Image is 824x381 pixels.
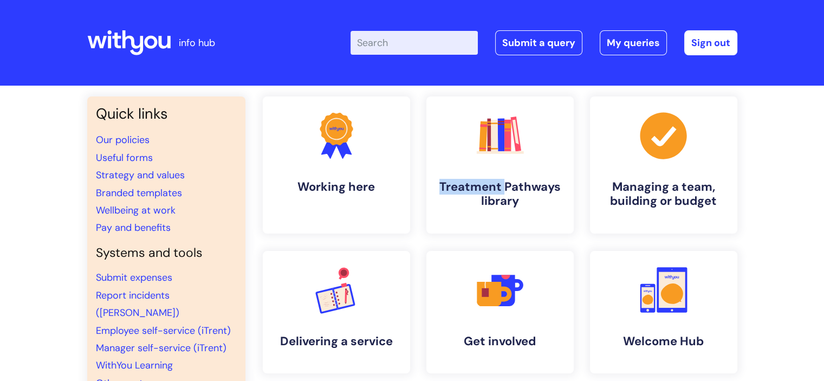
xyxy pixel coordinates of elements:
[263,96,410,234] a: Working here
[435,334,565,348] h4: Get involved
[495,30,582,55] a: Submit a query
[351,30,737,55] div: | -
[96,271,172,284] a: Submit expenses
[263,251,410,373] a: Delivering a service
[96,151,153,164] a: Useful forms
[600,30,667,55] a: My queries
[96,186,182,199] a: Branded templates
[684,30,737,55] a: Sign out
[179,34,215,51] p: info hub
[435,180,565,209] h4: Treatment Pathways library
[590,251,737,373] a: Welcome Hub
[351,31,478,55] input: Search
[426,96,574,234] a: Treatment Pathways library
[96,324,231,337] a: Employee self-service (iTrent)
[271,334,401,348] h4: Delivering a service
[96,341,226,354] a: Manager self-service (iTrent)
[271,180,401,194] h4: Working here
[599,180,729,209] h4: Managing a team, building or budget
[96,105,237,122] h3: Quick links
[426,251,574,373] a: Get involved
[590,96,737,234] a: Managing a team, building or budget
[599,334,729,348] h4: Welcome Hub
[96,204,176,217] a: Wellbeing at work
[96,359,173,372] a: WithYou Learning
[96,133,150,146] a: Our policies
[96,169,185,182] a: Strategy and values
[96,221,171,234] a: Pay and benefits
[96,289,179,319] a: Report incidents ([PERSON_NAME])
[96,246,237,261] h4: Systems and tools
